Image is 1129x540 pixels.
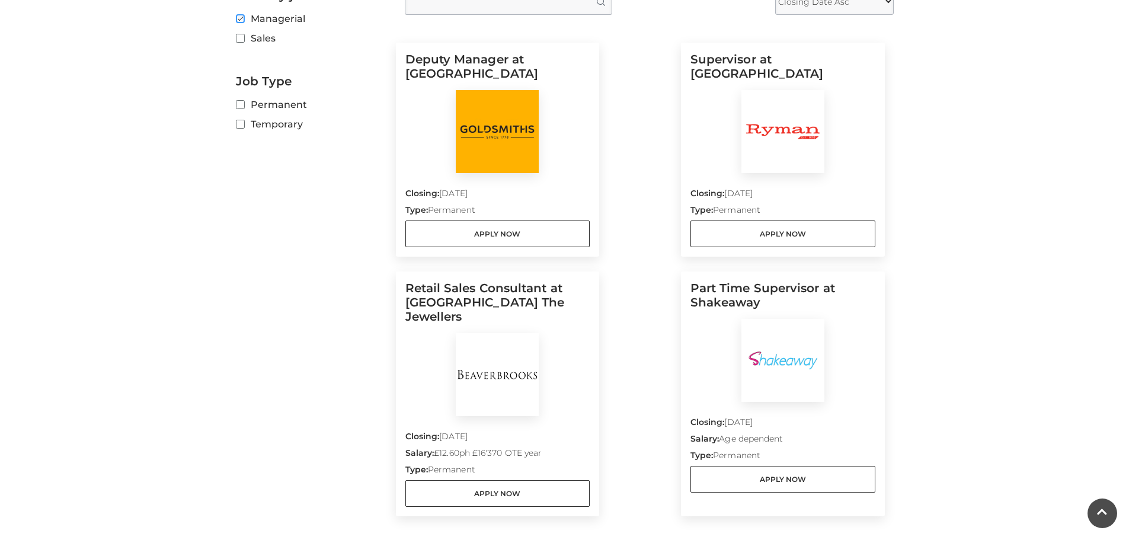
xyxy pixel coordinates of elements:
img: Goldsmiths [456,90,539,173]
p: [DATE] [690,187,875,204]
strong: Salary: [405,448,434,458]
strong: Type: [690,450,713,461]
strong: Type: [405,205,428,215]
img: Shakeaway [741,319,824,402]
strong: Closing: [690,417,725,427]
label: Temporary [236,117,387,132]
h2: Job Type [236,74,387,88]
strong: Closing: [690,188,725,199]
p: £12.60ph £16'370 OTE year [405,447,590,464]
h5: Supervisor at [GEOGRAPHIC_DATA] [690,52,875,90]
p: Permanent [690,204,875,221]
strong: Closing: [405,188,440,199]
label: Permanent [236,97,387,112]
p: [DATE] [405,430,590,447]
a: Apply Now [405,221,590,247]
a: Apply Now [405,480,590,507]
p: Age dependent [690,433,875,449]
h5: Retail Sales Consultant at [GEOGRAPHIC_DATA] The Jewellers [405,281,590,333]
p: Permanent [405,204,590,221]
strong: Type: [405,464,428,475]
h5: Part Time Supervisor at Shakeaway [690,281,875,319]
strong: Salary: [690,433,719,444]
p: [DATE] [690,416,875,433]
img: BeaverBrooks The Jewellers [456,333,539,416]
p: Permanent [405,464,590,480]
strong: Closing: [405,431,440,442]
img: Ryman [741,90,824,173]
a: Apply Now [690,466,875,493]
label: Sales [236,31,387,46]
h5: Deputy Manager at [GEOGRAPHIC_DATA] [405,52,590,90]
strong: Type: [690,205,713,215]
p: [DATE] [405,187,590,204]
a: Apply Now [690,221,875,247]
label: Managerial [236,11,387,26]
p: Permanent [690,449,875,466]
